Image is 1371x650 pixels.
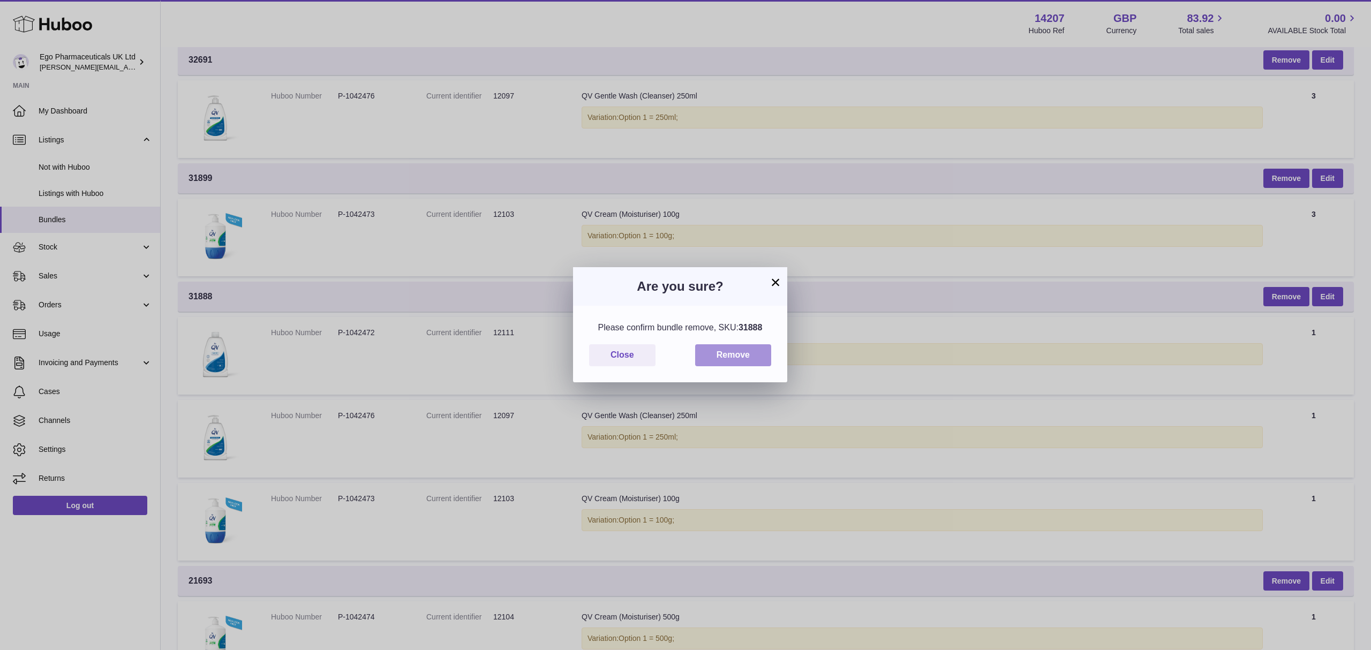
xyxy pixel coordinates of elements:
button: × [769,276,782,289]
h3: Are you sure? [589,278,771,295]
button: Remove [695,344,771,366]
b: 31888 [739,323,763,332]
button: Close [589,344,656,366]
div: Please confirm bundle remove, SKU: [589,322,771,334]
